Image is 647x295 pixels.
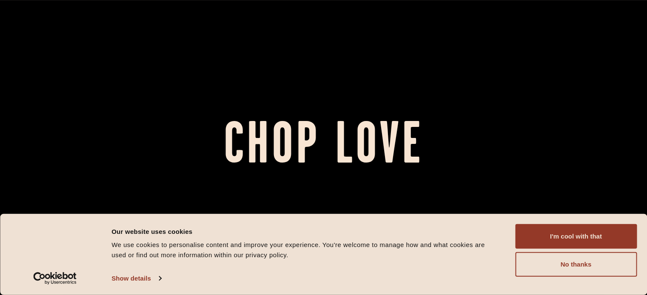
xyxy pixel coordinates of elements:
[111,226,496,236] div: Our website uses cookies
[18,272,92,285] a: Usercentrics Cookiebot - opens in a new window
[111,272,161,285] a: Show details
[515,252,637,277] button: No thanks
[111,240,496,260] div: We use cookies to personalise content and improve your experience. You're welcome to manage how a...
[515,224,637,249] button: I'm cool with that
